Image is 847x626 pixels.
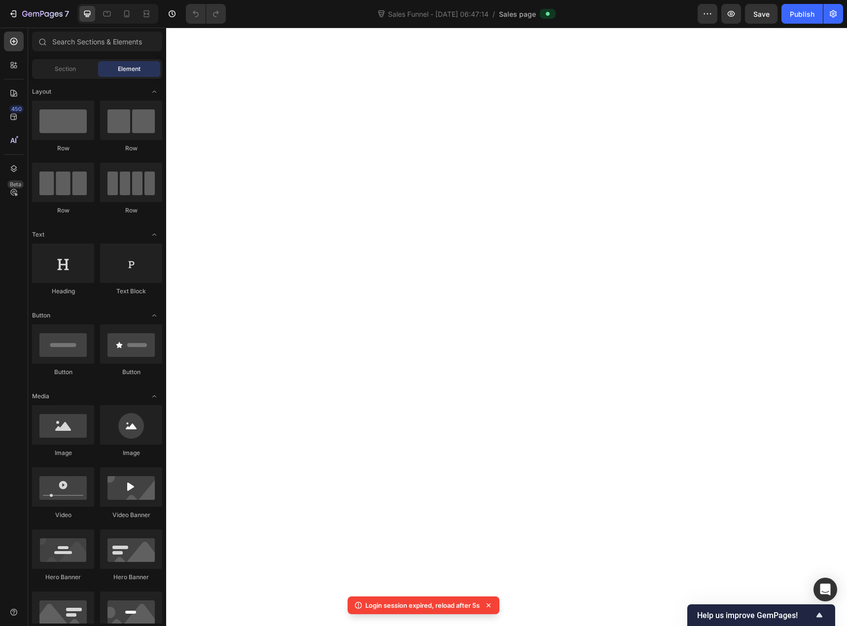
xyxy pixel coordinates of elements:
span: Section [55,65,76,73]
div: Row [100,144,162,153]
span: Sales Funnel - [DATE] 06:47:14 [386,9,491,19]
div: Image [32,449,94,457]
iframe: Design area [166,28,847,626]
span: Button [32,311,50,320]
span: Help us improve GemPages! [697,611,813,620]
button: Publish [781,4,823,24]
div: Hero Banner [100,573,162,582]
div: 450 [9,105,24,113]
div: Heading [32,287,94,296]
span: Sales page [499,9,536,19]
div: Video Banner [100,511,162,520]
span: Text [32,230,44,239]
div: Hero Banner [32,573,94,582]
div: Video [32,511,94,520]
span: Toggle open [146,227,162,243]
p: 7 [65,8,69,20]
button: Show survey - Help us improve GemPages! [697,609,825,621]
div: Publish [790,9,814,19]
div: Image [100,449,162,457]
div: Row [32,206,94,215]
div: Text Block [100,287,162,296]
p: Login session expired, reload after 5s [365,600,480,610]
span: Element [118,65,141,73]
button: 7 [4,4,73,24]
span: Layout [32,87,51,96]
div: Open Intercom Messenger [813,578,837,601]
div: Undo/Redo [186,4,226,24]
div: Row [100,206,162,215]
span: Media [32,392,49,401]
div: Row [32,144,94,153]
span: Toggle open [146,84,162,100]
span: Toggle open [146,308,162,323]
div: Button [100,368,162,377]
div: Beta [7,180,24,188]
span: Toggle open [146,388,162,404]
button: Save [745,4,777,24]
span: Save [753,10,770,18]
span: / [493,9,495,19]
input: Search Sections & Elements [32,32,162,51]
div: Button [32,368,94,377]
